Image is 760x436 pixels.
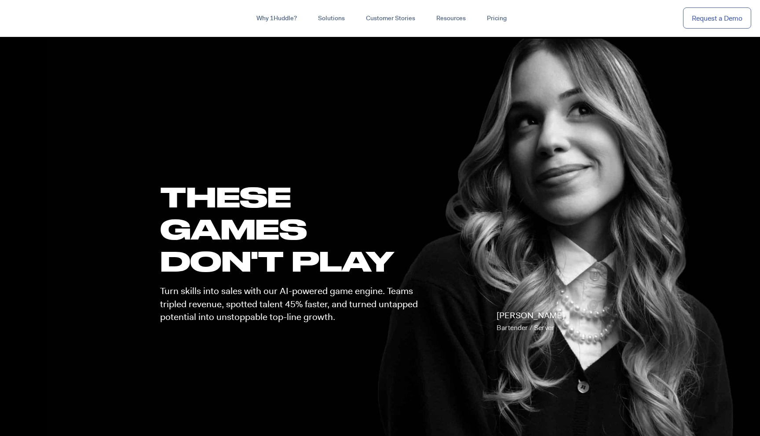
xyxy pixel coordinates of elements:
[683,7,751,29] a: Request a Demo
[497,309,565,334] p: [PERSON_NAME]
[160,181,426,277] h1: these GAMES DON'T PLAY
[497,323,554,332] span: Bartender / Server
[307,11,355,26] a: Solutions
[160,285,426,323] p: Turn skills into sales with our AI-powered game engine. Teams tripled revenue, spotted talent 45%...
[246,11,307,26] a: Why 1Huddle?
[476,11,517,26] a: Pricing
[9,10,72,26] img: ...
[355,11,426,26] a: Customer Stories
[426,11,476,26] a: Resources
